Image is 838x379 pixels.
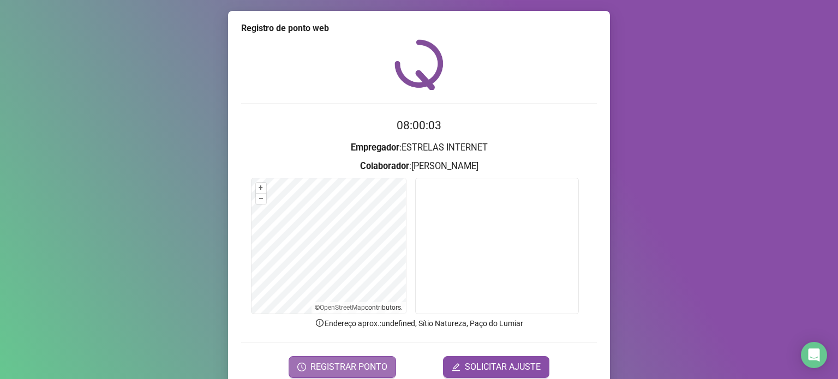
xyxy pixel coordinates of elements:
[801,342,827,368] div: Open Intercom Messenger
[241,22,597,35] div: Registro de ponto web
[289,356,396,378] button: REGISTRAR PONTO
[241,141,597,155] h3: : ESTRELAS INTERNET
[465,360,541,374] span: SOLICITAR AJUSTE
[360,161,409,171] strong: Colaborador
[397,119,441,132] time: 08:00:03
[241,317,597,329] p: Endereço aprox. : undefined, Sítio Natureza, Paço do Lumiar
[394,39,444,90] img: QRPoint
[256,183,266,193] button: +
[443,356,549,378] button: editSOLICITAR AJUSTE
[320,304,365,311] a: OpenStreetMap
[310,360,387,374] span: REGISTRAR PONTO
[297,363,306,371] span: clock-circle
[256,194,266,204] button: –
[315,318,325,328] span: info-circle
[452,363,460,371] span: edit
[241,159,597,173] h3: : [PERSON_NAME]
[315,304,403,311] li: © contributors.
[351,142,399,153] strong: Empregador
